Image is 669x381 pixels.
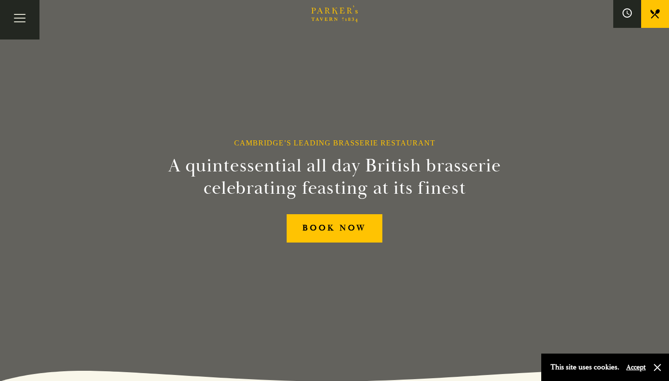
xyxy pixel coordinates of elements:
[234,138,435,147] h1: Cambridge’s Leading Brasserie Restaurant
[551,361,619,374] p: This site uses cookies.
[287,214,382,243] a: BOOK NOW
[626,363,646,372] button: Accept
[123,155,546,199] h2: A quintessential all day British brasserie celebrating feasting at its finest
[653,363,662,372] button: Close and accept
